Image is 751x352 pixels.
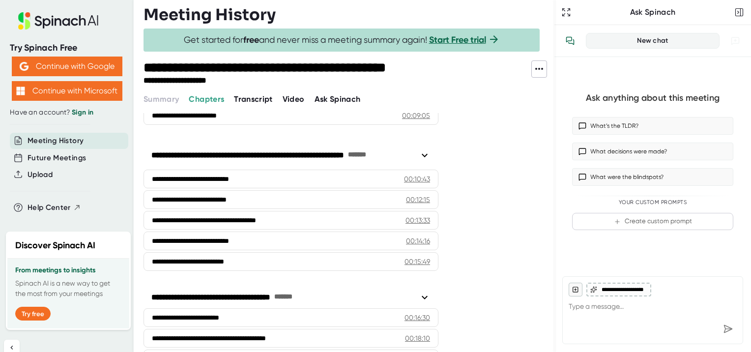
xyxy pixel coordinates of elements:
div: Try Spinach Free [10,42,124,54]
button: Help Center [28,202,81,213]
div: Ask Spinach [573,7,732,17]
button: Expand to Ask Spinach page [559,5,573,19]
button: Ask Spinach [315,93,361,105]
div: Have an account? [10,108,124,117]
button: Continue with Google [12,57,122,76]
span: Chapters [189,94,224,104]
span: Ask Spinach [315,94,361,104]
b: free [243,34,259,45]
h3: Meeting History [144,5,276,24]
span: Get started for and never miss a meeting summary again! [184,34,500,46]
div: New chat [592,36,713,45]
button: Summary [144,93,179,105]
button: What’s the TLDR? [572,117,733,135]
div: Ask anything about this meeting [586,92,720,104]
button: What decisions were made? [572,143,733,160]
a: Sign in [72,108,93,117]
div: Send message [719,320,737,338]
h2: Discover Spinach AI [15,239,95,252]
button: Chapters [189,93,224,105]
div: 00:13:33 [405,215,430,225]
span: Video [283,94,305,104]
span: Summary [144,94,179,104]
h3: From meetings to insights [15,266,121,274]
div: 00:10:43 [404,174,430,184]
span: Transcript [234,94,273,104]
p: Spinach AI is a new way to get the most from your meetings [15,278,121,299]
button: Meeting History [28,135,84,147]
button: Try free [15,307,51,321]
button: Upload [28,169,53,180]
div: 00:09:05 [402,111,430,120]
button: Close conversation sidebar [732,5,746,19]
button: Create custom prompt [572,213,733,230]
div: Your Custom Prompts [572,199,733,206]
a: Start Free trial [429,34,486,45]
div: 00:16:30 [404,313,430,323]
button: View conversation history [560,31,580,51]
div: 00:15:49 [404,257,430,266]
div: 00:18:10 [405,333,430,343]
img: Aehbyd4JwY73AAAAAElFTkSuQmCC [20,62,29,71]
button: Continue with Microsoft [12,81,122,101]
div: 00:12:15 [406,195,430,205]
div: 00:14:16 [406,236,430,246]
button: Future Meetings [28,152,86,164]
button: Video [283,93,305,105]
span: Help Center [28,202,71,213]
button: Transcript [234,93,273,105]
button: What were the blindspots? [572,168,733,186]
